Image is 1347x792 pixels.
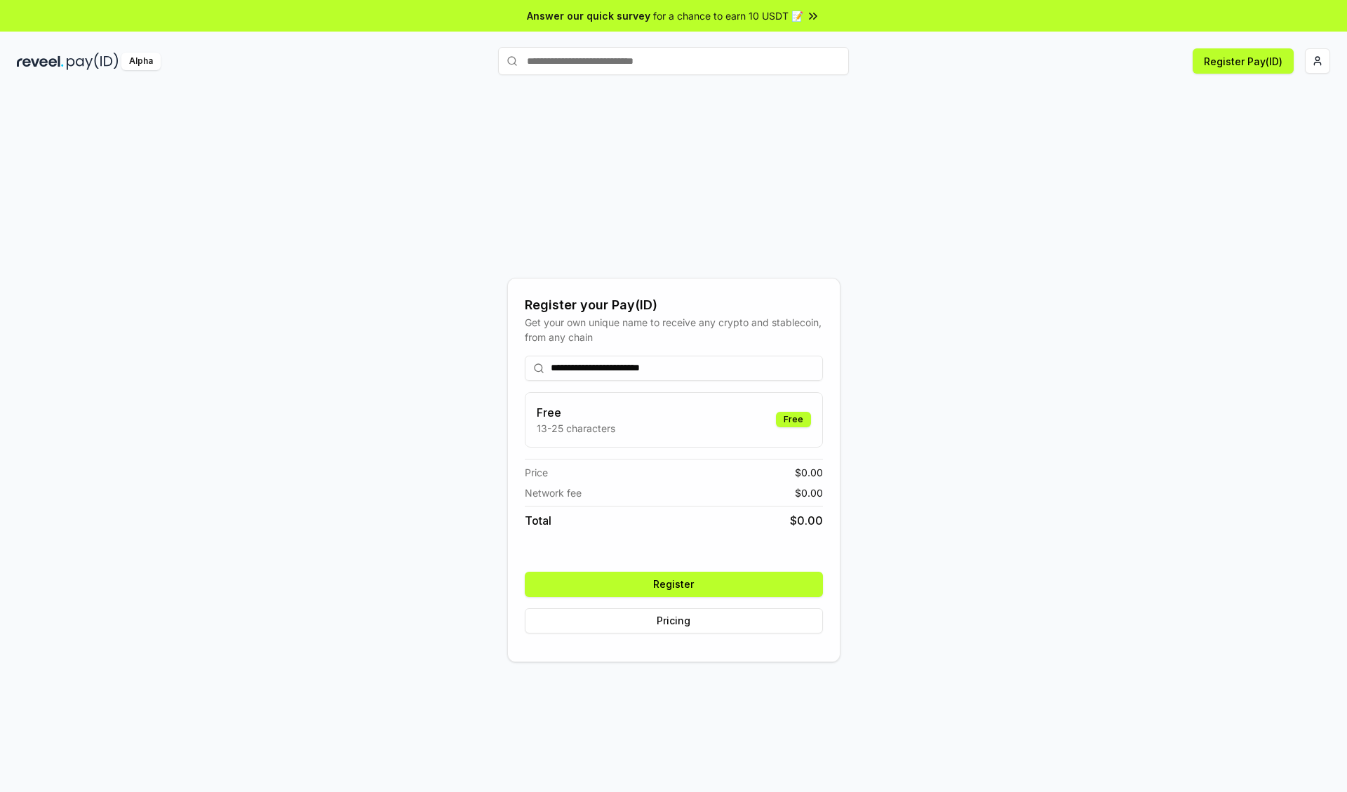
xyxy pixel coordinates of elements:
[527,8,650,23] span: Answer our quick survey
[795,465,823,480] span: $ 0.00
[795,485,823,500] span: $ 0.00
[776,412,811,427] div: Free
[525,608,823,633] button: Pricing
[537,421,615,436] p: 13-25 characters
[1193,48,1294,74] button: Register Pay(ID)
[525,315,823,344] div: Get your own unique name to receive any crypto and stablecoin, from any chain
[67,53,119,70] img: pay_id
[525,512,551,529] span: Total
[790,512,823,529] span: $ 0.00
[525,295,823,315] div: Register your Pay(ID)
[121,53,161,70] div: Alpha
[653,8,803,23] span: for a chance to earn 10 USDT 📝
[17,53,64,70] img: reveel_dark
[525,485,582,500] span: Network fee
[525,465,548,480] span: Price
[525,572,823,597] button: Register
[537,404,615,421] h3: Free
